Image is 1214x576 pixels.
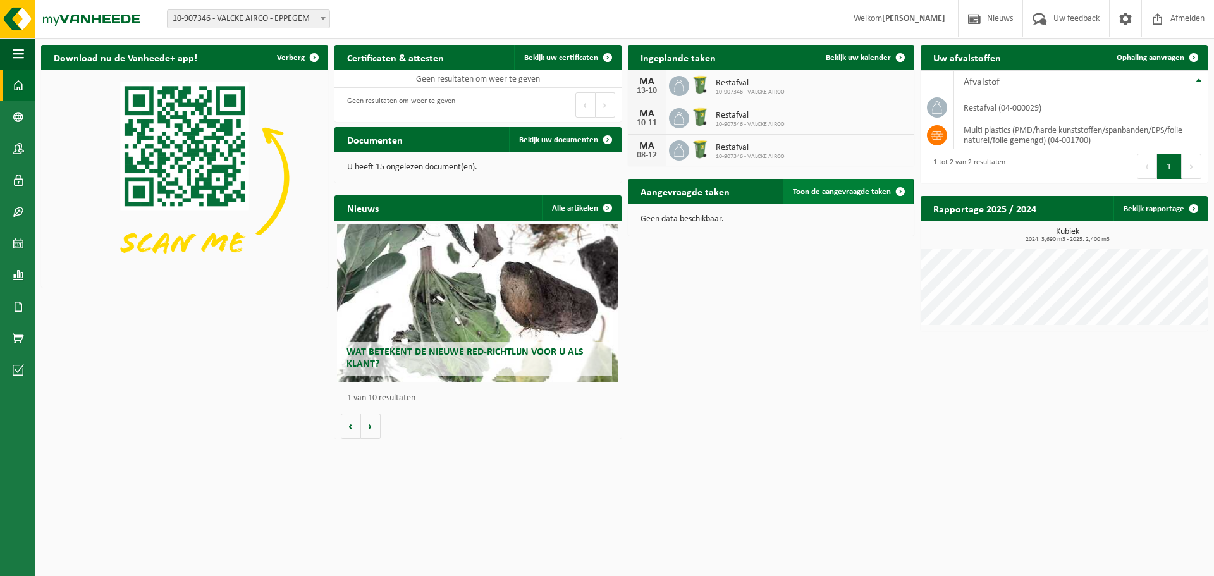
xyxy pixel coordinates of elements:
[783,179,913,204] a: Toon de aangevraagde taken
[1157,154,1182,179] button: 1
[921,196,1049,221] h2: Rapportage 2025 / 2024
[826,54,891,62] span: Bekijk uw kalender
[641,215,902,224] p: Geen data beschikbaar.
[41,45,210,70] h2: Download nu de Vanheede+ app!
[1113,196,1206,221] a: Bekijk rapportage
[524,54,598,62] span: Bekijk uw certificaten
[1182,154,1201,179] button: Next
[347,163,609,172] p: U heeft 15 ongelezen document(en).
[347,394,615,403] p: 1 van 10 resultaten
[542,195,620,221] a: Alle artikelen
[514,45,620,70] a: Bekijk uw certificaten
[596,92,615,118] button: Next
[361,414,381,439] button: Volgende
[628,45,728,70] h2: Ingeplande taken
[334,127,415,152] h2: Documenten
[334,45,457,70] h2: Certificaten & attesten
[509,127,620,152] a: Bekijk uw documenten
[793,188,891,196] span: Toon de aangevraagde taken
[634,87,659,95] div: 13-10
[1107,45,1206,70] a: Ophaling aanvragen
[634,151,659,160] div: 08-12
[1117,54,1184,62] span: Ophaling aanvragen
[716,153,785,161] span: 10-907346 - VALCKE AIRCO
[1137,154,1157,179] button: Previous
[964,77,1000,87] span: Afvalstof
[519,136,598,144] span: Bekijk uw documenten
[41,70,328,285] img: Download de VHEPlus App
[277,54,305,62] span: Verberg
[341,414,361,439] button: Vorige
[346,347,584,369] span: Wat betekent de nieuwe RED-richtlijn voor u als klant?
[634,119,659,128] div: 10-11
[334,195,391,220] h2: Nieuws
[575,92,596,118] button: Previous
[634,109,659,119] div: MA
[716,89,785,96] span: 10-907346 - VALCKE AIRCO
[716,143,785,153] span: Restafval
[954,94,1208,121] td: restafval (04-000029)
[689,106,711,128] img: WB-0240-HPE-GN-50
[689,74,711,95] img: WB-0240-HPE-GN-50
[634,141,659,151] div: MA
[716,121,785,128] span: 10-907346 - VALCKE AIRCO
[716,111,785,121] span: Restafval
[167,9,330,28] span: 10-907346 - VALCKE AIRCO - EPPEGEM
[337,224,618,382] a: Wat betekent de nieuwe RED-richtlijn voor u als klant?
[927,228,1208,243] h3: Kubiek
[921,45,1014,70] h2: Uw afvalstoffen
[168,10,329,28] span: 10-907346 - VALCKE AIRCO - EPPEGEM
[882,14,945,23] strong: [PERSON_NAME]
[927,152,1005,180] div: 1 tot 2 van 2 resultaten
[334,70,622,88] td: Geen resultaten om weer te geven
[689,138,711,160] img: WB-0240-HPE-GN-50
[954,121,1208,149] td: multi plastics (PMD/harde kunststoffen/spanbanden/EPS/folie naturel/folie gemengd) (04-001700)
[816,45,913,70] a: Bekijk uw kalender
[716,78,785,89] span: Restafval
[628,179,742,204] h2: Aangevraagde taken
[634,77,659,87] div: MA
[341,91,455,119] div: Geen resultaten om weer te geven
[927,236,1208,243] span: 2024: 3,690 m3 - 2025: 2,400 m3
[267,45,327,70] button: Verberg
